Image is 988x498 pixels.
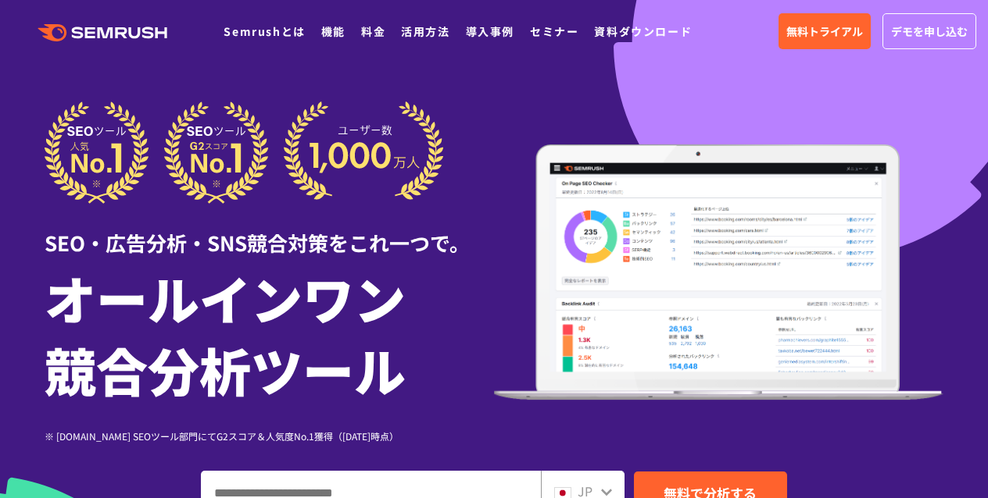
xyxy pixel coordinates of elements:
a: 料金 [361,23,385,39]
div: SEO・広告分析・SNS競合対策をこれ一つで。 [45,204,494,258]
a: Semrushとは [224,23,305,39]
div: ※ [DOMAIN_NAME] SEOツール部門にてG2スコア＆人気度No.1獲得（[DATE]時点） [45,429,494,443]
a: 無料トライアル [779,13,871,49]
a: 機能 [321,23,345,39]
span: デモを申し込む [891,23,968,40]
a: セミナー [530,23,578,39]
h1: オールインワン 競合分析ツール [45,261,494,405]
a: デモを申し込む [882,13,976,49]
span: 無料トライアル [786,23,863,40]
a: 活用方法 [401,23,449,39]
a: 導入事例 [466,23,514,39]
a: 資料ダウンロード [594,23,692,39]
